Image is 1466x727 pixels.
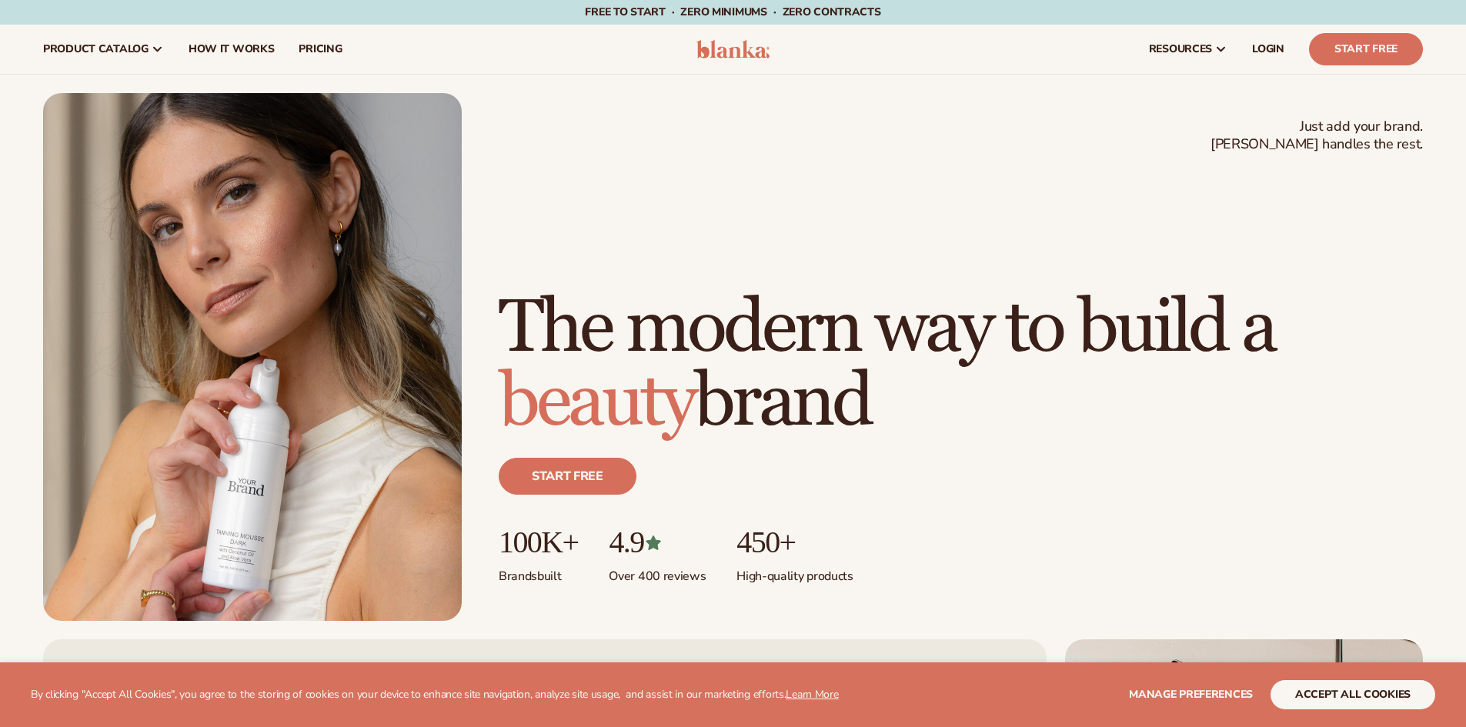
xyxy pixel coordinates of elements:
h1: The modern way to build a brand [499,292,1423,439]
span: pricing [299,43,342,55]
img: Female holding tanning mousse. [43,93,462,621]
span: LOGIN [1252,43,1284,55]
span: resources [1149,43,1212,55]
p: By clicking "Accept All Cookies", you agree to the storing of cookies on your device to enhance s... [31,689,839,702]
span: How It Works [189,43,275,55]
a: Learn More [786,687,838,702]
button: accept all cookies [1271,680,1435,709]
p: 450+ [736,525,853,559]
button: Manage preferences [1129,680,1253,709]
span: beauty [499,357,694,447]
p: High-quality products [736,559,853,585]
p: Brands built [499,559,578,585]
img: logo [696,40,770,58]
a: Start free [499,458,636,495]
p: 100K+ [499,525,578,559]
p: 4.9 [609,525,706,559]
a: resources [1137,25,1240,74]
span: Manage preferences [1129,687,1253,702]
a: LOGIN [1240,25,1297,74]
a: pricing [286,25,354,74]
a: product catalog [31,25,176,74]
a: How It Works [176,25,287,74]
span: product catalog [43,43,149,55]
a: Start Free [1309,33,1423,65]
span: Just add your brand. [PERSON_NAME] handles the rest. [1211,118,1423,154]
p: Over 400 reviews [609,559,706,585]
span: Free to start · ZERO minimums · ZERO contracts [585,5,880,19]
